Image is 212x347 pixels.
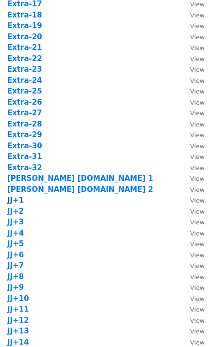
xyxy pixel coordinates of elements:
[190,186,205,193] small: View
[190,153,205,160] small: View
[7,32,42,41] strong: Extra-20
[7,120,42,128] a: Extra-28
[180,130,205,139] a: View
[190,121,205,128] small: View
[7,11,42,19] a: Extra-18
[190,66,205,73] small: View
[180,229,205,237] a: View
[180,294,205,303] a: View
[180,185,205,194] a: View
[7,327,29,335] a: JJ+13
[190,164,205,172] small: View
[190,273,205,281] small: View
[190,197,205,204] small: View
[190,262,205,269] small: View
[7,261,24,270] a: JJ+7
[180,21,205,30] a: View
[190,0,205,8] small: View
[180,87,205,95] a: View
[7,174,153,183] a: [PERSON_NAME] [DOMAIN_NAME] 1
[190,110,205,117] small: View
[190,252,205,259] small: View
[180,54,205,63] a: View
[190,12,205,19] small: View
[7,207,24,216] a: JJ+2
[7,142,42,150] strong: Extra-30
[190,175,205,182] small: View
[180,98,205,107] a: View
[7,65,42,74] a: Extra-23
[7,316,29,325] a: JJ+12
[7,21,42,30] a: Extra-19
[7,152,42,161] strong: Extra-31
[180,174,205,183] a: View
[190,284,205,291] small: View
[7,283,24,292] a: JJ+9
[180,76,205,85] a: View
[180,207,205,216] a: View
[7,196,24,205] a: JJ+1
[7,239,24,248] a: JJ+5
[7,251,24,259] strong: JJ+6
[7,98,42,107] a: Extra-26
[7,294,29,303] a: JJ+10
[180,218,205,226] a: View
[180,43,205,52] a: View
[180,196,205,205] a: View
[190,295,205,302] small: View
[7,185,153,194] a: [PERSON_NAME] [DOMAIN_NAME] 2
[7,76,42,85] a: Extra-24
[180,283,205,292] a: View
[190,131,205,139] small: View
[180,32,205,41] a: View
[7,229,24,237] strong: JJ+4
[7,305,29,314] a: JJ+11
[163,300,212,347] iframe: Chat Widget
[190,88,205,95] small: View
[180,261,205,270] a: View
[7,163,42,172] a: Extra-32
[7,43,42,52] a: Extra-21
[7,130,42,139] strong: Extra-29
[190,208,205,215] small: View
[190,55,205,63] small: View
[190,230,205,237] small: View
[190,33,205,41] small: View
[7,109,42,117] a: Extra-27
[180,251,205,259] a: View
[7,54,42,63] a: Extra-22
[180,142,205,150] a: View
[180,272,205,281] a: View
[7,272,24,281] a: JJ+8
[190,219,205,226] small: View
[7,218,24,226] a: JJ+3
[180,109,205,117] a: View
[180,120,205,128] a: View
[180,163,205,172] a: View
[190,142,205,150] small: View
[180,65,205,74] a: View
[7,338,29,347] a: JJ+14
